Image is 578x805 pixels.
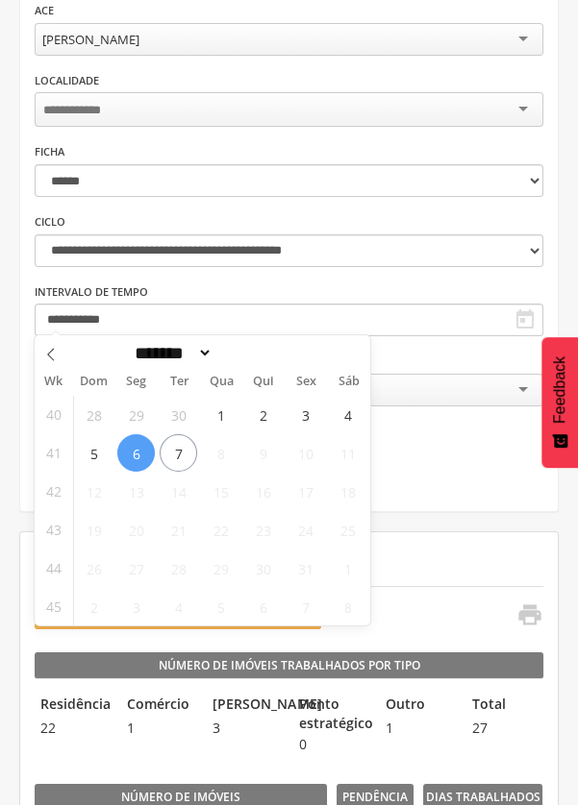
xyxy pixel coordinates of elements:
[514,308,537,331] i: 
[202,588,239,625] span: Novembro 5, 2025
[287,434,324,472] span: Outubro 10, 2025
[117,434,155,472] span: Outubro 6, 2025
[287,473,324,510] span: Outubro 17, 2025
[115,376,158,388] span: Seg
[244,396,282,433] span: Outubro 2, 2025
[35,214,65,230] label: Ciclo
[117,473,155,510] span: Outubro 13, 2025
[207,719,284,738] span: 3
[75,473,113,510] span: Outubro 12, 2025
[160,473,197,510] span: Outubro 14, 2025
[75,511,113,549] span: Outubro 19, 2025
[380,695,457,717] legend: Outro
[244,434,282,472] span: Outubro 9, 2025
[75,396,113,433] span: Setembro 28, 2025
[35,3,54,18] label: ACE
[328,376,370,388] span: Sáb
[46,549,62,587] span: 44
[160,511,197,549] span: Outubro 21, 2025
[75,588,113,625] span: Novembro 2, 2025
[504,601,542,633] a: 
[515,601,542,628] i: 
[202,434,239,472] span: Outubro 8, 2025
[202,396,239,433] span: Outubro 1, 2025
[287,588,324,625] span: Novembro 7, 2025
[287,396,324,433] span: Outubro 3, 2025
[293,735,370,754] span: 0
[73,376,115,388] span: Dom
[121,719,198,738] span: 1
[158,376,200,388] span: Ter
[207,695,284,717] legend: [PERSON_NAME]
[285,376,327,388] span: Sex
[213,343,276,363] input: Year
[541,337,578,468] button: Feedback - Mostrar pesquisa
[75,434,113,472] span: Outubro 5, 2025
[244,473,282,510] span: Outubro 16, 2025
[466,695,543,717] legend: Total
[42,31,139,48] div: [PERSON_NAME]
[329,511,366,549] span: Outubro 25, 2025
[35,73,99,88] label: Localidade
[129,343,214,363] select: Month
[329,549,366,587] span: Novembro 1, 2025
[117,549,155,587] span: Outubro 27, 2025
[244,549,282,587] span: Outubro 30, 2025
[551,356,568,424] span: Feedback
[121,695,198,717] legend: Comércio
[46,434,62,472] span: 41
[242,376,285,388] span: Qui
[200,376,242,388] span: Qua
[46,396,62,433] span: 40
[46,511,62,549] span: 43
[160,588,197,625] span: Novembro 4, 2025
[35,719,112,738] span: 22
[117,588,155,625] span: Novembro 3, 2025
[35,652,543,679] legend: Número de Imóveis Trabalhados por Tipo
[329,473,366,510] span: Outubro 18, 2025
[160,549,197,587] span: Outubro 28, 2025
[287,549,324,587] span: Outubro 31, 2025
[202,511,239,549] span: Outubro 22, 2025
[293,695,370,733] legend: Ponto estratégico
[329,434,366,472] span: Outubro 11, 2025
[35,695,112,717] legend: Residência
[244,511,282,549] span: Outubro 23, 2025
[160,434,197,472] span: Outubro 7, 2025
[160,396,197,433] span: Setembro 30, 2025
[46,588,62,625] span: 45
[202,473,239,510] span: Outubro 15, 2025
[46,473,62,510] span: 42
[202,549,239,587] span: Outubro 29, 2025
[35,368,73,395] span: Wk
[329,396,366,433] span: Outubro 4, 2025
[466,719,543,738] span: 27
[329,588,366,625] span: Novembro 8, 2025
[117,396,155,433] span: Setembro 29, 2025
[380,719,457,738] span: 1
[75,549,113,587] span: Outubro 26, 2025
[35,144,64,159] label: Ficha
[35,284,148,300] label: Intervalo de Tempo
[244,588,282,625] span: Novembro 6, 2025
[117,511,155,549] span: Outubro 20, 2025
[287,511,324,549] span: Outubro 24, 2025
